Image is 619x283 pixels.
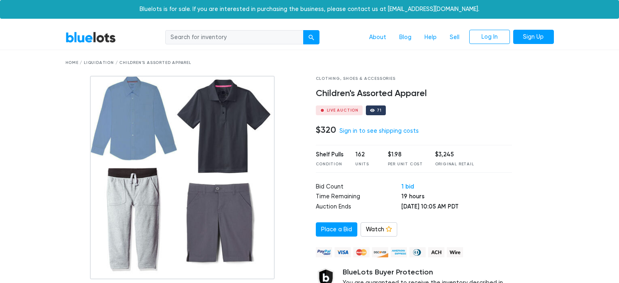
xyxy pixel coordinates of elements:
[401,192,512,202] td: 19 hours
[469,30,510,44] a: Log In
[316,125,336,135] h4: $320
[428,247,444,257] img: ach-b7992fed28a4f97f893c574229be66187b9afb3f1a8d16a4691d3d3140a8ab00.png
[316,76,512,82] div: Clothing, Shoes & Accessories
[409,247,426,257] img: diners_club-c48f30131b33b1bb0e5d0e2dbd43a8bea4cb12cb2961413e2f4250e06c020426.png
[513,30,554,44] a: Sign Up
[372,247,388,257] img: discover-82be18ecfda2d062aad2762c1ca80e2d36a4073d45c9e0ffae68cd515fbd3d32.png
[401,202,512,213] td: [DATE] 10:05 AM PDT
[363,30,393,45] a: About
[418,30,443,45] a: Help
[66,60,554,66] div: Home / Liquidation / Children's Assorted Apparel
[343,268,512,277] h5: BlueLots Buyer Protection
[316,182,401,193] td: Bid Count
[66,31,116,43] a: BlueLots
[316,161,343,167] div: Condition
[401,183,414,190] a: 1 bid
[355,150,376,159] div: 162
[377,108,382,112] div: 71
[335,247,351,257] img: visa-79caf175f036a155110d1892330093d4c38f53c55c9ec9e2c3a54a56571784bb.png
[361,222,397,237] a: Watch
[435,161,474,167] div: Original Retail
[316,202,401,213] td: Auction Ends
[316,247,332,257] img: paypal_credit-80455e56f6e1299e8d57f40c0dcee7b8cd4ae79b9eccbfc37e2480457ba36de9.png
[339,127,419,134] a: Sign in to see shipping costs
[435,150,474,159] div: $3,245
[165,30,304,45] input: Search for inventory
[316,88,512,99] h4: Children's Assorted Apparel
[388,150,423,159] div: $1.98
[327,108,359,112] div: Live Auction
[393,30,418,45] a: Blog
[443,30,466,45] a: Sell
[90,76,274,279] img: 50a9314a-8b28-4fa3-b025-52a42c32f641-1747322272.jpg
[316,150,343,159] div: Shelf Pulls
[447,247,463,257] img: wire-908396882fe19aaaffefbd8e17b12f2f29708bd78693273c0e28e3a24408487f.png
[355,161,376,167] div: Units
[316,192,401,202] td: Time Remaining
[391,247,407,257] img: american_express-ae2a9f97a040b4b41f6397f7637041a5861d5f99d0716c09922aba4e24c8547d.png
[388,161,423,167] div: Per Unit Cost
[353,247,370,257] img: mastercard-42073d1d8d11d6635de4c079ffdb20a4f30a903dc55d1612383a1b395dd17f39.png
[316,222,357,237] a: Place a Bid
